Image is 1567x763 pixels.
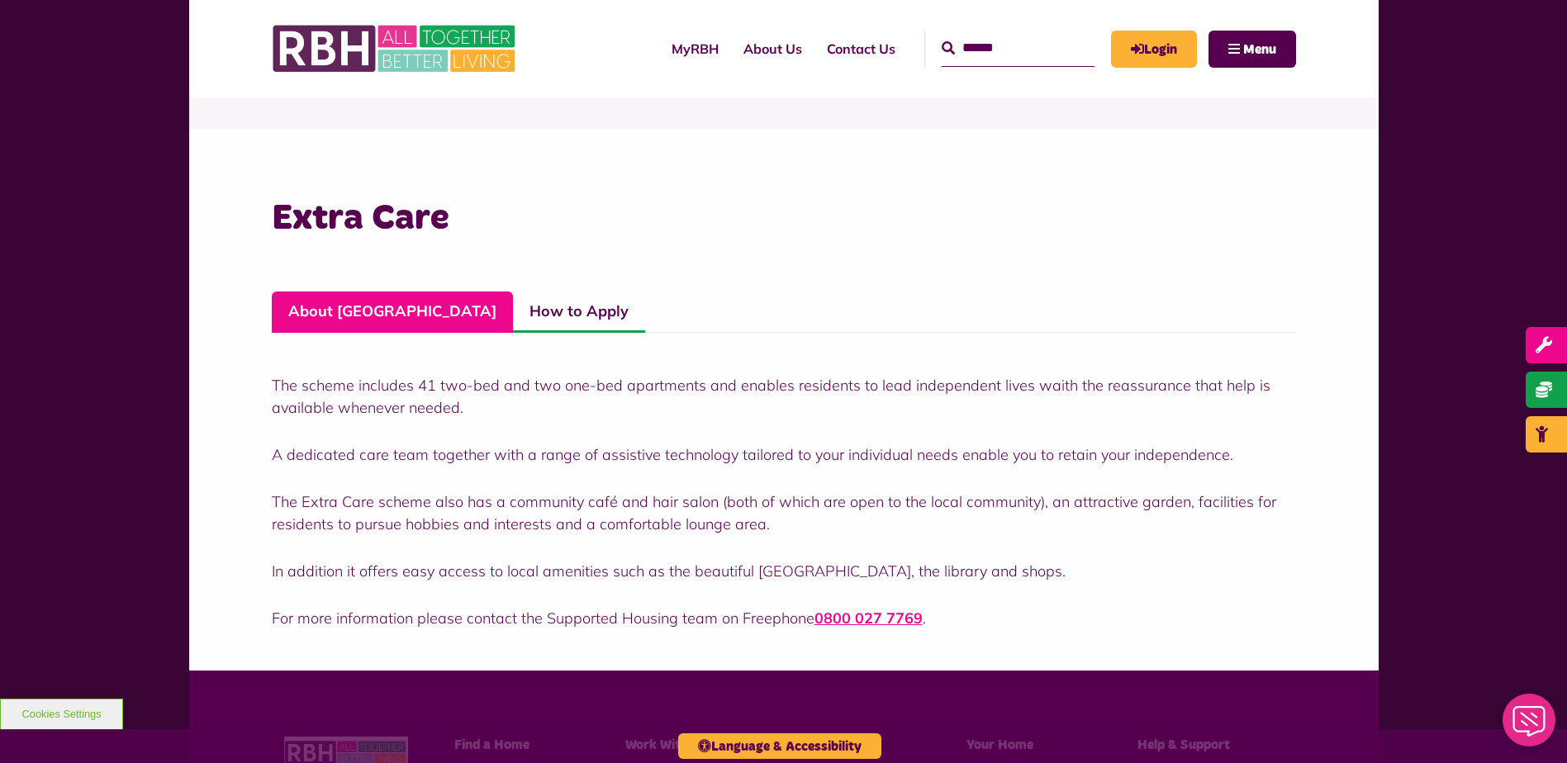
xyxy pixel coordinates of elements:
[814,609,923,628] a: call 08000277769
[678,733,881,759] button: Language & Accessibility
[272,490,1296,535] p: The Extra Care scheme also has a community café and hair salon (both of which are open to the loc...
[942,31,1095,66] input: Search
[272,607,1296,629] p: For more information please contact the Supported Housing team on Freephone .
[513,291,645,333] a: How to Apply
[272,195,1296,242] h3: Extra Care
[1111,31,1197,68] a: MyRBH
[272,374,1296,419] p: The scheme includes 41 two-bed and two one-bed apartments and enables residents to lead independe...
[1493,689,1567,763] iframe: Netcall Web Assistant for live chat
[814,26,908,71] a: Contact Us
[272,17,520,81] img: RBH
[731,26,814,71] a: About Us
[1208,31,1296,68] button: Navigation
[1243,43,1276,56] span: Menu
[272,291,513,333] a: About [GEOGRAPHIC_DATA]
[659,26,731,71] a: MyRBH
[272,443,1296,466] p: A dedicated care team together with a range of assistive technology tailored to your individual n...
[272,560,1296,582] p: In addition it offers easy access to local amenities such as the beautiful [GEOGRAPHIC_DATA], the...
